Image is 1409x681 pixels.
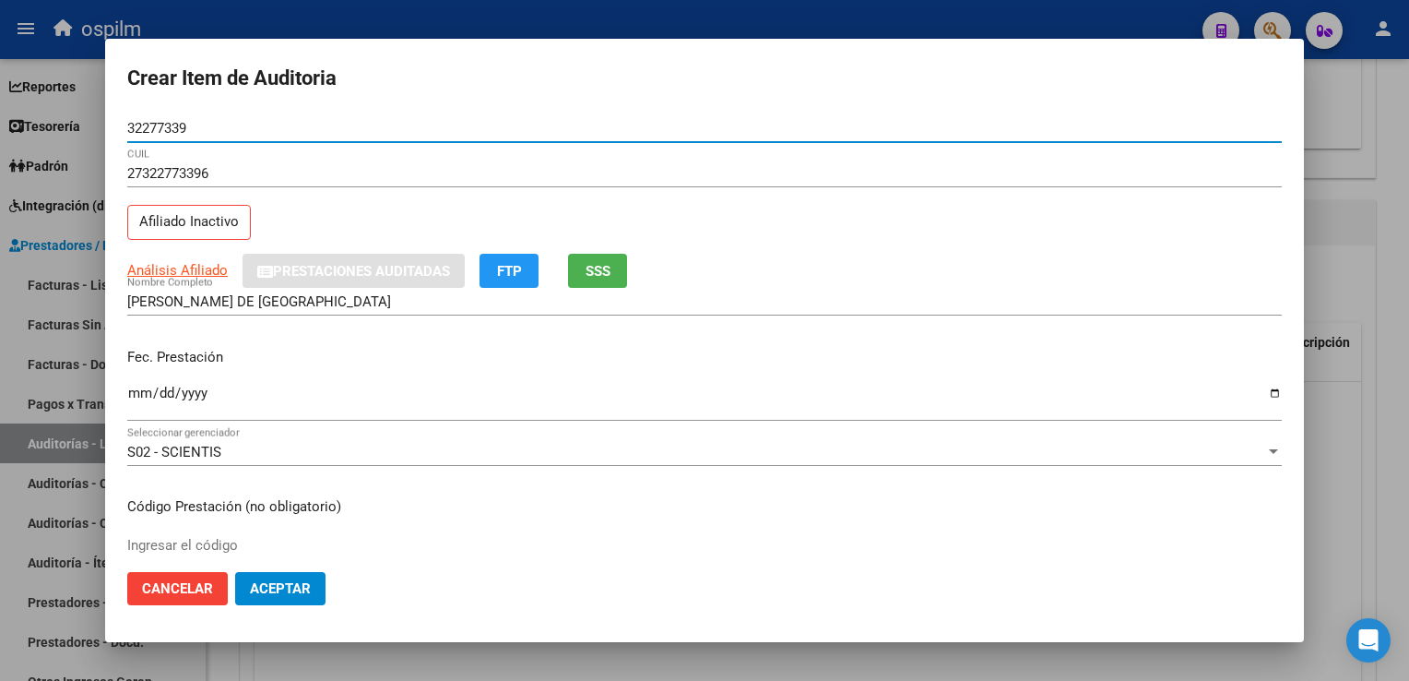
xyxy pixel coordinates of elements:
span: FTP [497,263,522,280]
span: Prestaciones Auditadas [273,263,450,280]
button: Cancelar [127,572,228,605]
div: Open Intercom Messenger [1346,618,1391,663]
p: Fec. Prestación [127,347,1282,368]
button: FTP [480,254,539,288]
button: Aceptar [235,572,326,605]
span: Análisis Afiliado [127,262,228,279]
button: Prestaciones Auditadas [243,254,465,288]
span: SSS [586,263,610,280]
span: Aceptar [250,580,311,597]
span: S02 - SCIENTIS [127,444,221,460]
span: Cancelar [142,580,213,597]
p: Afiliado Inactivo [127,205,251,241]
p: Código Prestación (no obligatorio) [127,496,1282,518]
button: SSS [568,254,627,288]
h2: Crear Item de Auditoria [127,61,1282,96]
